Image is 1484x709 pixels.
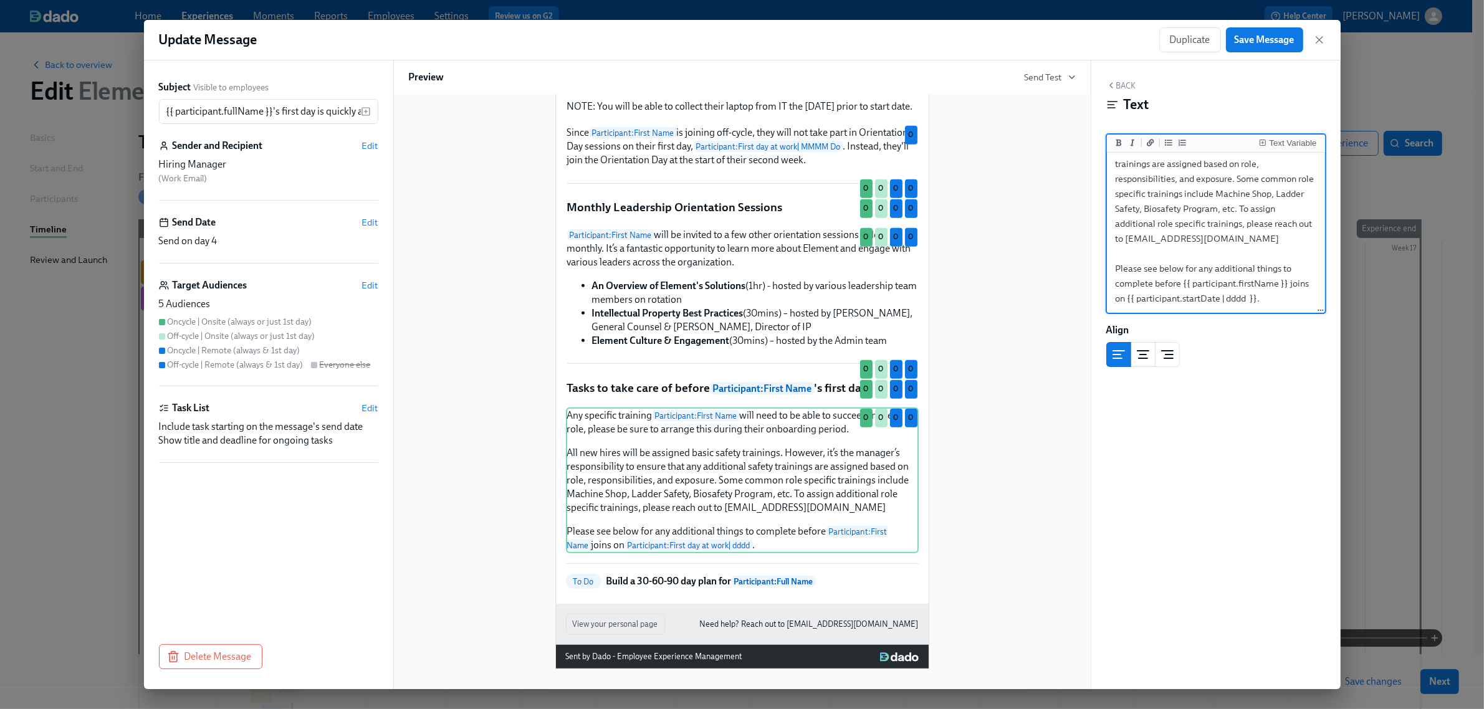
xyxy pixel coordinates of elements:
h6: Task List [173,401,210,415]
div: OOOO [566,178,919,188]
div: Oncycle | Onsite (always or just 1st day) [168,316,312,328]
div: Used by Oncycle | Onsite (always or just 1st day) audience [860,380,873,399]
div: Used by Off-cycle | Onsite (always or just 1st day) audience [875,179,888,198]
span: Visible to employees [194,82,269,93]
div: OOOO [566,359,919,369]
span: Duplicate [1170,34,1210,46]
div: SinceParticipant:First Nameis joining off-cycle, they will not take part in Orientation Day sessi... [566,125,919,168]
textarea: Any specific training {{ participant.firstName }} will need to be able to succeed in their role, ... [1109,31,1323,312]
p: Build a 30-60-90 day plan for [606,574,816,588]
div: Include task starting on the message's send date [159,420,378,434]
button: left aligned [1106,342,1131,367]
div: Used by Oncycle | Remote (always & 1st day) audience [890,380,902,399]
div: Used by Oncycle | Onsite (always or just 1st day) audience [860,199,873,218]
div: Tasks to take care of beforeParticipant:First Name's first dayOOOO [566,379,919,398]
div: Used by Off-cycle | Remote (always & 1st day) audience [905,199,917,218]
button: right aligned [1155,342,1180,367]
div: Hiring Manager [159,158,378,171]
h4: Text [1124,95,1149,114]
div: Monthly Leadership Orientation SessionsOOOO [566,198,919,217]
div: Participant:First Namewill be invited to a few other orientation sessions held monthly. It’s a fa... [566,227,919,349]
button: Add unordered list [1162,136,1175,149]
label: Align [1106,323,1129,337]
div: Used by Oncycle | Onsite (always or just 1st day) audience [860,360,873,379]
div: Used by Oncycle | Onsite (always or just 1st day) audience [860,179,873,198]
div: Oncycle | Remote (always & 1st day) [168,345,300,356]
div: Task ListEditInclude task starting on the message's send dateShow title and deadline for ongoing ... [159,401,378,463]
h6: Preview [409,70,444,84]
button: Duplicate [1159,27,1221,52]
span: To Do [566,577,601,586]
h1: Update Message [159,31,257,49]
button: Edit [362,402,378,414]
button: Add a link [1144,136,1157,149]
button: Save Message [1226,27,1303,52]
div: Used by Oncycle | Onsite (always or just 1st day) audience [860,228,873,247]
button: center aligned [1131,342,1156,367]
div: Target AudiencesEdit5 AudiencesOncycle | Onsite (always or just 1st day)Off-cycle | Onsite (alway... [159,278,378,386]
div: Used by Off-cycle | Remote (always & 1st day) audience [905,228,917,247]
div: Used by Oncycle | Remote (always & 1st day) audience [890,409,902,427]
button: Edit [362,140,378,152]
div: Used by Off-cycle | Remote (always & 1st day) audience [905,360,917,379]
div: Used by Off-cycle | Onsite (always or just 1st day) audience [875,380,888,399]
button: View your personal page [566,614,665,635]
span: Save Message [1235,34,1295,46]
span: Delete Message [170,650,252,663]
div: Any specific trainingParticipant:First Namewill need to be able to succeed in their role, please ... [566,407,919,553]
div: Sender and RecipientEditHiring Manager (Work Email) [159,139,378,201]
svg: Center [1136,347,1151,362]
div: Used by Off-cycle | Onsite (always or just 1st day) audience [875,199,888,218]
div: Send on day 4 [159,234,378,248]
div: Used by Oncycle | Remote (always & 1st day) audience [890,179,902,198]
div: Everyone else [320,359,371,371]
button: Add italic text [1126,136,1139,149]
div: Off-cycle | Onsite (always or just 1st day) [168,330,315,342]
img: Dado [880,652,918,662]
a: Need help? Reach out to [EMAIL_ADDRESS][DOMAIN_NAME] [700,617,919,631]
div: Used by Oncycle | Remote (always & 1st day) audience [890,199,902,218]
span: ( Work Email ) [159,173,208,184]
div: Used by Off-cycle | Remote (always & 1st day) audience [905,179,917,198]
div: Used by Off-cycle | Remote (always & 1st day) audience [905,126,917,145]
div: Used by Off-cycle | Onsite (always or just 1st day) audience [875,360,888,379]
button: Add bold text [1113,136,1125,149]
h6: Send Date [173,216,216,229]
div: Used by Off-cycle | Remote (always & 1st day) audience [905,380,917,399]
span: View your personal page [573,618,658,630]
h6: Target Audiences [173,278,247,292]
button: Edit [362,216,378,229]
span: Participant : Full Name [732,576,816,587]
button: Delete Message [159,644,262,669]
div: Sent by Dado - Employee Experience Management [566,650,742,664]
button: Add ordered list [1176,136,1189,149]
button: Edit [362,279,378,292]
div: text alignment [1106,342,1180,367]
svg: Right [1160,347,1175,362]
div: Used by Off-cycle | Remote (always & 1st day) audience [905,409,917,427]
h6: Sender and Recipient [173,139,263,153]
div: Used by Off-cycle | Onsite (always or just 1st day) audience [875,228,888,247]
div: Off-cycle | Remote (always & 1st day) [168,359,304,371]
div: Text Variable [1269,139,1316,148]
button: Send Test [1025,71,1076,83]
div: Used by Oncycle | Onsite (always or just 1st day) audience [860,409,873,427]
div: Used by Oncycle | Remote (always & 1st day) audience [890,360,902,379]
svg: Insert text variable [361,107,371,117]
div: 5 Audiences [159,297,378,311]
svg: Left [1111,347,1126,362]
div: Used by Off-cycle | Onsite (always or just 1st day) audience [875,409,888,427]
div: Show title and deadline for ongoing tasks [159,434,378,447]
